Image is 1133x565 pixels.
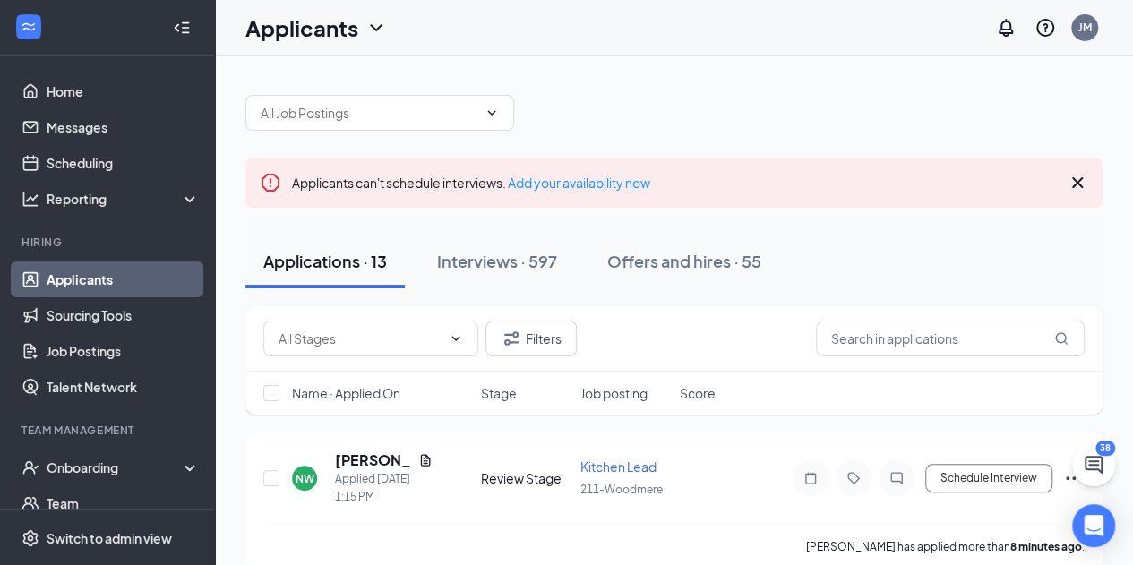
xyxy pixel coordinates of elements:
[21,190,39,208] svg: Analysis
[418,453,433,467] svg: Document
[449,331,463,346] svg: ChevronDown
[680,384,716,402] span: Score
[800,471,821,485] svg: Note
[1083,454,1104,475] svg: ChatActive
[21,423,196,438] div: Team Management
[47,485,200,521] a: Team
[816,321,1085,356] input: Search in applications
[47,297,200,333] a: Sourcing Tools
[1095,441,1115,456] div: 38
[508,175,650,191] a: Add your availability now
[1063,467,1085,489] svg: Ellipses
[245,13,358,43] h1: Applicants
[485,321,577,356] button: Filter Filters
[47,145,200,181] a: Scheduling
[1054,331,1069,346] svg: MagnifyingGlass
[1072,504,1115,547] div: Open Intercom Messenger
[173,19,191,37] svg: Collapse
[21,235,196,250] div: Hiring
[47,190,201,208] div: Reporting
[1010,540,1082,553] b: 8 minutes ago
[21,529,39,547] svg: Settings
[47,458,185,476] div: Onboarding
[1067,172,1088,193] svg: Cross
[580,458,657,475] span: Kitchen Lead
[47,73,200,109] a: Home
[260,172,281,193] svg: Error
[501,328,522,349] svg: Filter
[843,471,864,485] svg: Tag
[21,458,39,476] svg: UserCheck
[335,470,433,506] div: Applied [DATE] 1:15 PM
[485,106,499,120] svg: ChevronDown
[365,17,387,39] svg: ChevronDown
[279,329,442,348] input: All Stages
[47,369,200,405] a: Talent Network
[995,17,1017,39] svg: Notifications
[292,384,400,402] span: Name · Applied On
[47,261,200,297] a: Applicants
[886,471,907,485] svg: ChatInactive
[292,175,650,191] span: Applicants can't schedule interviews.
[1078,20,1092,35] div: JM
[20,18,38,36] svg: WorkstreamLogo
[437,250,557,272] div: Interviews · 597
[1034,17,1056,39] svg: QuestionInfo
[580,483,663,496] span: 211-Woodmere
[481,469,570,487] div: Review Stage
[481,384,517,402] span: Stage
[580,384,648,402] span: Job posting
[47,529,172,547] div: Switch to admin view
[1072,443,1115,486] button: ChatActive
[806,539,1085,554] p: [PERSON_NAME] has applied more than .
[335,450,411,470] h5: [PERSON_NAME]
[296,471,314,486] div: NW
[261,103,477,123] input: All Job Postings
[47,333,200,369] a: Job Postings
[925,464,1052,492] button: Schedule Interview
[263,250,387,272] div: Applications · 13
[47,109,200,145] a: Messages
[607,250,761,272] div: Offers and hires · 55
